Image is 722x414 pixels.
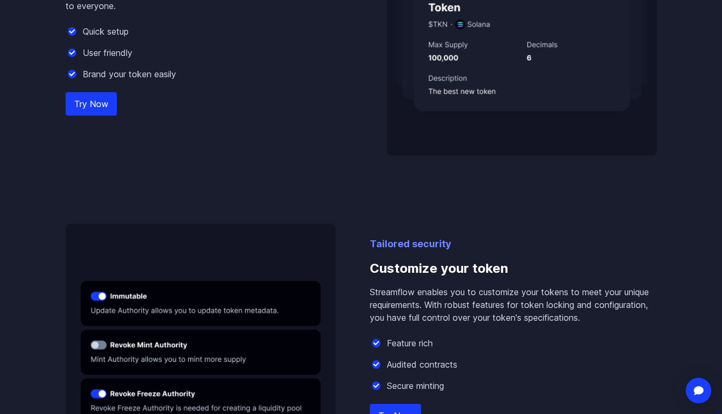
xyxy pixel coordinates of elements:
p: Audited contracts [387,358,457,371]
h3: Customize your token [370,251,657,286]
p: Quick setup [83,25,129,38]
p: User friendly [83,46,132,59]
p: Tailored security [370,237,657,251]
p: Streamflow enables you to customize your tokens to meet your unique requirements. With robust fea... [370,286,657,324]
p: Brand your token easily [83,68,176,80]
div: Open Intercom Messenger [686,378,711,403]
p: Feature rich [387,337,433,350]
p: Secure minting [387,379,444,392]
a: Try Now [66,92,117,116]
